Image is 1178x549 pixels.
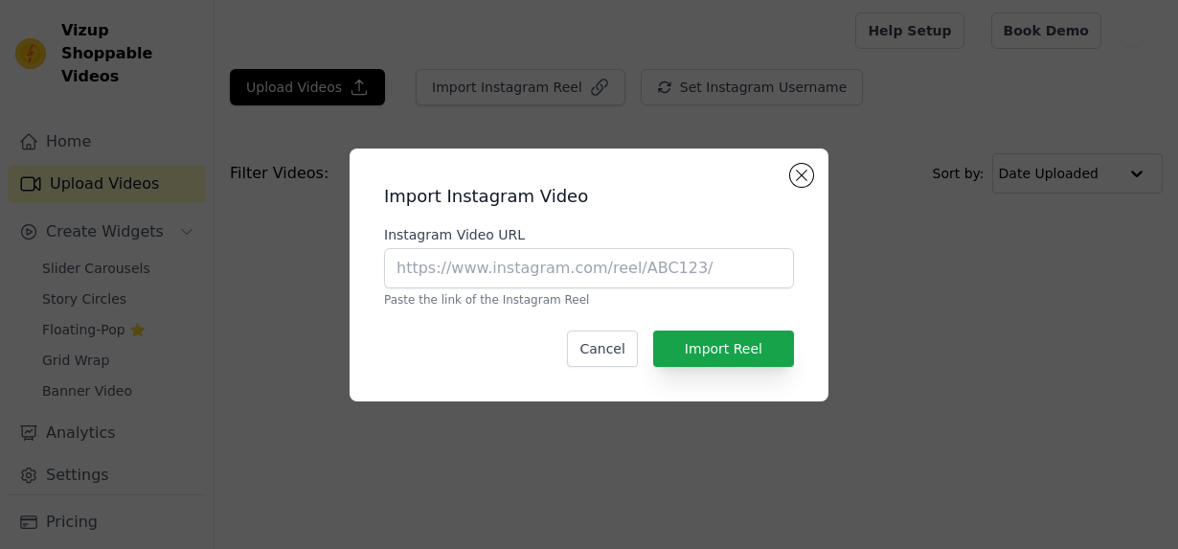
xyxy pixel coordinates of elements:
[790,164,813,187] button: Close modal
[653,331,794,367] button: Import Reel
[384,292,794,308] p: Paste the link of the Instagram Reel
[384,183,794,210] h2: Import Instagram Video
[384,248,794,288] input: https://www.instagram.com/reel/ABC123/
[567,331,637,367] button: Cancel
[384,225,794,244] label: Instagram Video URL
